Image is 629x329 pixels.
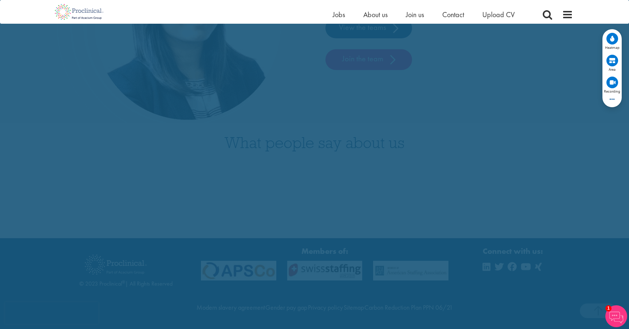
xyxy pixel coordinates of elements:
span: Recording [604,89,620,93]
span: Area [609,67,616,71]
div: View area map [605,54,620,71]
a: About us [363,10,388,19]
div: View heatmap [605,32,620,50]
a: Contact [442,10,464,19]
span: 1 [605,305,612,311]
div: View recordings [604,76,620,93]
a: Jobs [333,10,345,19]
img: Chatbot [605,305,627,327]
a: Join us [406,10,424,19]
span: Heatmap [605,45,620,50]
a: Upload CV [482,10,515,19]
